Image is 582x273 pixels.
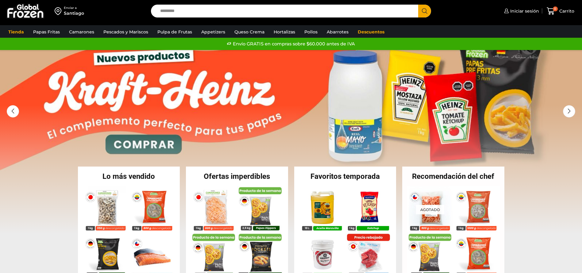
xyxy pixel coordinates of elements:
div: Santiago [64,10,84,16]
a: Tienda [5,26,27,38]
span: Carrito [558,8,574,14]
div: Previous slide [7,105,19,117]
a: Pollos [301,26,321,38]
img: address-field-icon.svg [55,6,64,16]
a: Queso Crema [231,26,268,38]
a: 0 Carrito [545,4,576,18]
div: Next slide [563,105,575,117]
h2: Favoritos temporada [294,173,396,180]
p: Agotado [416,205,444,214]
h2: Recomendación del chef [402,173,504,180]
span: 0 [553,6,558,11]
h2: Lo más vendido [78,173,180,180]
a: Camarones [66,26,97,38]
button: Search button [418,5,431,17]
div: Enviar a [64,6,84,10]
a: Hortalizas [271,26,298,38]
a: Iniciar sesión [503,5,539,17]
a: Pescados y Mariscos [100,26,151,38]
span: Iniciar sesión [509,8,539,14]
a: Appetizers [198,26,228,38]
a: Abarrotes [324,26,352,38]
a: Descuentos [355,26,387,38]
a: Pulpa de Frutas [154,26,195,38]
a: Papas Fritas [30,26,63,38]
h2: Ofertas imperdibles [186,173,288,180]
